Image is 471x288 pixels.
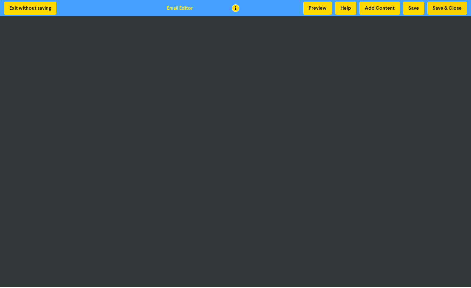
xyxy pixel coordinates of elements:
button: Preview [303,2,332,15]
button: Exit without saving [4,2,56,15]
button: Save [403,2,424,15]
div: Email Editor [167,4,193,12]
button: Save & Close [427,2,467,15]
button: Add Content [359,2,400,15]
button: Help [335,2,356,15]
